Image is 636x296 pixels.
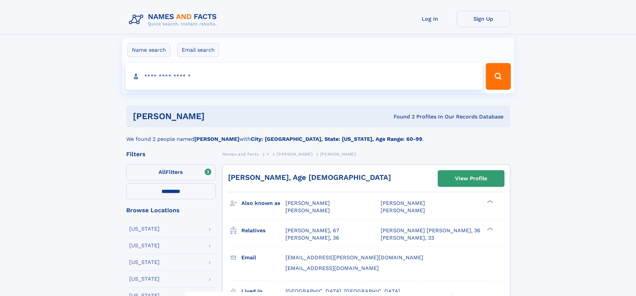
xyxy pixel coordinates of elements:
[381,200,425,206] span: [PERSON_NAME]
[381,227,480,234] a: [PERSON_NAME] [PERSON_NAME], 36
[159,169,166,175] span: All
[251,136,422,142] b: City: [GEOGRAPHIC_DATA], State: [US_STATE], Age Range: 60-99
[299,113,503,120] div: Found 2 Profiles In Our Records Database
[177,43,219,57] label: Email search
[228,173,391,182] a: [PERSON_NAME], Age [DEMOGRAPHIC_DATA]
[438,171,504,187] a: View Profile
[457,11,510,27] a: Sign Up
[126,165,216,181] label: Filters
[129,226,160,232] div: [US_STATE]
[126,151,216,157] div: Filters
[455,171,487,186] div: View Profile
[285,200,330,206] span: [PERSON_NAME]
[126,63,483,90] input: search input
[285,207,330,214] span: [PERSON_NAME]
[222,150,259,158] a: Names and Facts
[129,243,160,248] div: [US_STATE]
[129,260,160,265] div: [US_STATE]
[320,152,356,157] span: [PERSON_NAME]
[285,254,423,261] span: [EMAIL_ADDRESS][PERSON_NAME][DOMAIN_NAME]
[126,207,216,213] div: Browse Locations
[381,207,425,214] span: [PERSON_NAME]
[129,276,160,282] div: [US_STATE]
[126,11,222,29] img: Logo Names and Facts
[285,227,339,234] a: [PERSON_NAME], 67
[403,11,457,27] a: Log In
[241,252,285,263] h3: Email
[241,225,285,236] h3: Relatives
[194,136,239,142] b: [PERSON_NAME]
[486,63,510,90] button: Search Button
[285,265,379,271] span: [EMAIL_ADDRESS][DOMAIN_NAME]
[285,288,400,294] span: [GEOGRAPHIC_DATA], [GEOGRAPHIC_DATA]
[241,198,285,209] h3: Also known as
[485,200,493,204] div: ❯
[277,152,312,157] span: [PERSON_NAME]
[126,127,510,143] div: We found 2 people named with .
[128,43,170,57] label: Name search
[277,150,312,158] a: [PERSON_NAME]
[485,227,493,231] div: ❯
[266,152,269,157] span: V
[381,234,434,242] a: [PERSON_NAME], 33
[285,234,339,242] a: [PERSON_NAME], 36
[133,112,299,120] h1: [PERSON_NAME]
[266,150,269,158] a: V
